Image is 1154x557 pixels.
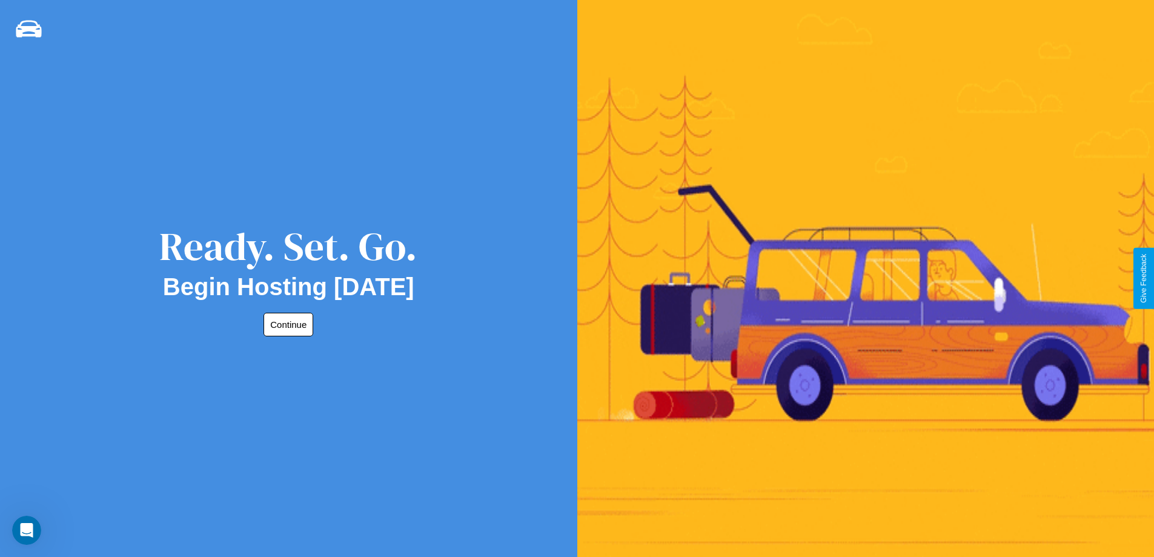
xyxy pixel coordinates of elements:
button: Continue [264,313,313,336]
iframe: Intercom live chat [12,516,41,545]
div: Give Feedback [1139,254,1148,303]
div: Ready. Set. Go. [159,219,417,273]
h2: Begin Hosting [DATE] [163,273,414,301]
